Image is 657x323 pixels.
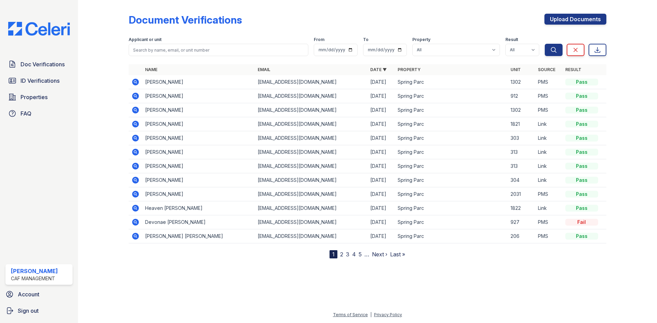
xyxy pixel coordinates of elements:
td: [DATE] [368,145,395,159]
td: [PERSON_NAME] [142,173,255,187]
a: Next › [372,251,387,258]
td: 1302 [508,103,535,117]
td: [DATE] [368,131,395,145]
td: [EMAIL_ADDRESS][DOMAIN_NAME] [255,159,368,173]
div: Pass [565,121,598,127]
label: From [314,37,324,42]
td: 912 [508,89,535,103]
a: Privacy Policy [374,312,402,317]
td: [DATE] [368,75,395,89]
td: Spring Parc [395,229,507,243]
td: Spring Parc [395,187,507,201]
span: Sign out [18,307,39,315]
a: Unit [511,67,521,72]
td: Spring Parc [395,117,507,131]
td: Spring Parc [395,89,507,103]
span: … [364,250,369,258]
td: Link [535,117,563,131]
td: 927 [508,215,535,229]
td: [EMAIL_ADDRESS][DOMAIN_NAME] [255,117,368,131]
td: [DATE] [368,201,395,215]
td: Spring Parc [395,145,507,159]
td: Spring Parc [395,131,507,145]
div: Pass [565,107,598,113]
td: 1822 [508,201,535,215]
div: Pass [565,177,598,184]
a: Name [145,67,157,72]
div: Pass [565,135,598,142]
td: [EMAIL_ADDRESS][DOMAIN_NAME] [255,187,368,201]
td: [EMAIL_ADDRESS][DOMAIN_NAME] [255,145,368,159]
td: [PERSON_NAME] [142,187,255,201]
td: 2031 [508,187,535,201]
td: [DATE] [368,187,395,201]
span: Doc Verifications [21,60,65,68]
td: Devonae [PERSON_NAME] [142,215,255,229]
a: Doc Verifications [5,57,73,71]
td: Link [535,145,563,159]
td: [EMAIL_ADDRESS][DOMAIN_NAME] [255,215,368,229]
a: Account [3,287,75,301]
td: Link [535,159,563,173]
a: Date ▼ [370,67,387,72]
a: FAQ [5,107,73,120]
a: Terms of Service [333,312,368,317]
td: [DATE] [368,229,395,243]
label: Property [412,37,430,42]
td: [PERSON_NAME] [142,145,255,159]
td: PMS [535,75,563,89]
label: To [363,37,369,42]
td: PMS [535,187,563,201]
td: [PERSON_NAME] [142,103,255,117]
td: [EMAIL_ADDRESS][DOMAIN_NAME] [255,89,368,103]
td: [PERSON_NAME] [142,159,255,173]
td: [EMAIL_ADDRESS][DOMAIN_NAME] [255,173,368,187]
div: Pass [565,163,598,170]
td: [PERSON_NAME] [142,131,255,145]
td: Spring Parc [395,215,507,229]
td: [EMAIL_ADDRESS][DOMAIN_NAME] [255,229,368,243]
td: [PERSON_NAME] [142,75,255,89]
td: Spring Parc [395,159,507,173]
div: Pass [565,79,598,85]
div: 1 [330,250,337,258]
a: Last » [390,251,405,258]
a: Result [565,67,581,72]
td: Spring Parc [395,173,507,187]
a: 2 [340,251,343,258]
a: Property [398,67,421,72]
td: Spring Parc [395,75,507,89]
td: [EMAIL_ADDRESS][DOMAIN_NAME] [255,75,368,89]
td: [PERSON_NAME] [PERSON_NAME] [142,229,255,243]
label: Result [505,37,518,42]
td: PMS [535,215,563,229]
td: PMS [535,103,563,117]
input: Search by name, email, or unit number [129,44,308,56]
div: Pass [565,93,598,99]
td: [DATE] [368,117,395,131]
div: | [370,312,372,317]
td: Spring Parc [395,201,507,215]
td: [DATE] [368,215,395,229]
td: PMS [535,229,563,243]
div: Pass [565,205,598,212]
a: 3 [346,251,349,258]
span: Account [18,290,39,298]
td: [PERSON_NAME] [142,117,255,131]
div: Pass [565,191,598,198]
img: CE_Logo_Blue-a8612792a0a2168367f1c8372b55b34899dd931a85d93a1a3d3e32e68fde9ad4.png [3,22,75,36]
a: ID Verifications [5,74,73,88]
div: CAF Management [11,275,58,282]
td: 303 [508,131,535,145]
td: 304 [508,173,535,187]
td: Heaven [PERSON_NAME] [142,201,255,215]
span: ID Verifications [21,77,60,85]
a: 5 [359,251,362,258]
td: Link [535,173,563,187]
td: 313 [508,159,535,173]
td: Spring Parc [395,103,507,117]
a: Sign out [3,304,75,318]
td: 313 [508,145,535,159]
div: Pass [565,149,598,156]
